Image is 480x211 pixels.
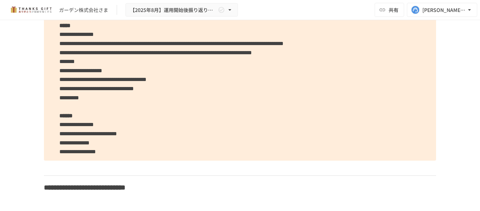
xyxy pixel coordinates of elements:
[59,6,108,14] div: ガーデン株式会社さま
[375,3,404,17] button: 共有
[389,6,398,14] span: 共有
[8,4,53,15] img: mMP1OxWUAhQbsRWCurg7vIHe5HqDpP7qZo7fRoNLXQh
[422,6,466,14] div: [PERSON_NAME][EMAIL_ADDRESS][DOMAIN_NAME]
[130,6,216,14] span: 【2025年8月】運用開始後振り返りミーティング
[407,3,477,17] button: [PERSON_NAME][EMAIL_ADDRESS][DOMAIN_NAME]
[125,3,238,17] button: 【2025年8月】運用開始後振り返りミーティング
